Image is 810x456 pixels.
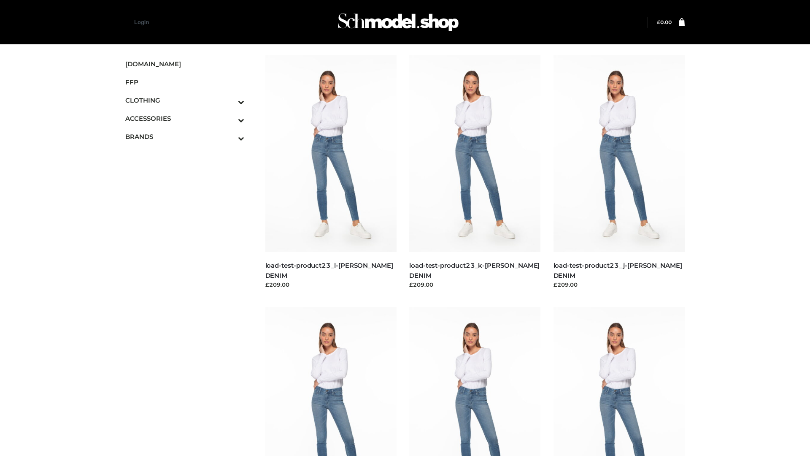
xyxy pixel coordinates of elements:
a: FFP [125,73,244,91]
div: £209.00 [265,280,397,289]
button: Toggle Submenu [215,91,244,109]
span: ACCESSORIES [125,114,244,123]
button: Toggle Submenu [215,128,244,146]
bdi: 0.00 [657,19,672,25]
div: £209.00 [409,280,541,289]
img: Schmodel Admin 964 [335,5,462,39]
span: BRANDS [125,132,244,141]
span: [DOMAIN_NAME] [125,59,244,69]
div: £209.00 [553,280,685,289]
a: £0.00 [657,19,672,25]
a: CLOTHINGToggle Submenu [125,91,244,109]
span: CLOTHING [125,95,244,105]
button: Toggle Submenu [215,109,244,128]
a: load-test-product23_j-[PERSON_NAME] DENIM [553,261,682,279]
a: BRANDSToggle Submenu [125,128,244,146]
span: FFP [125,77,244,87]
a: load-test-product23_k-[PERSON_NAME] DENIM [409,261,540,279]
a: ACCESSORIESToggle Submenu [125,109,244,128]
span: £ [657,19,660,25]
a: load-test-product23_l-[PERSON_NAME] DENIM [265,261,393,279]
a: [DOMAIN_NAME] [125,55,244,73]
a: Login [134,19,149,25]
